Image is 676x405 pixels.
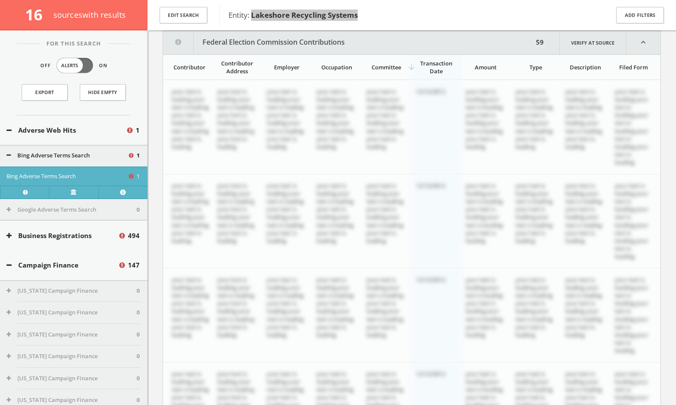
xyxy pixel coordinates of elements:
[128,260,140,270] span: 147
[137,330,140,339] span: 0
[416,88,445,95] span: 12/12/2012
[267,88,304,150] span: your text is loading your text is loading your text is loading your text is loading your text is ...
[565,182,602,245] span: your text is loading your text is loading your text is loading your text is loading your text is ...
[49,186,98,199] a: Verify at source
[40,62,51,69] span: Off
[626,31,660,54] i: expand_less
[533,31,546,54] div: 59
[217,276,254,339] span: your text is loading your text is loading your text is loading your text is loading your text is ...
[7,125,126,135] button: Adverse Web Hits
[25,4,50,25] span: 16
[267,182,304,245] span: your text is loading your text is loading your text is loading your text is loading your text is ...
[7,206,137,214] button: Google Adverse Terms Search
[172,182,209,245] span: your text is loading your text is loading your text is loading your text is loading your text is ...
[7,260,118,270] button: Campaign Finance
[137,352,140,361] span: 0
[516,276,552,339] span: your text is loading your text is loading your text is loading your text is loading your text is ...
[416,276,445,284] span: 12/12/2012
[7,396,137,405] button: [US_STATE] Campaign Finance
[317,63,357,71] div: Occupation
[615,182,648,261] span: your text is loading your text is loading your text is loading your text is loading your text is ...
[80,84,126,101] button: Hide Empty
[53,10,126,20] span: source s with results
[615,276,648,355] span: your text is loading your text is loading your text is loading your text is loading your text is ...
[366,88,403,150] span: your text is loading your text is loading your text is loading your text is loading your text is ...
[616,7,664,24] button: Add Filters
[137,287,140,295] span: 0
[217,88,254,150] span: your text is loading your text is loading your text is loading your text is loading your text is ...
[137,374,140,383] span: 0
[7,151,127,160] button: Bing Adverse Terms Search
[466,182,503,245] span: your text is loading your text is loading your text is loading your text is loading your text is ...
[516,182,552,245] span: your text is loading your text is loading your text is loading your text is loading your text is ...
[137,151,140,160] span: 1
[565,276,602,339] span: your text is loading your text is loading your text is loading your text is loading your text is ...
[7,172,127,181] button: Bing Adverse Terms Search
[317,88,353,150] span: your text is loading your text is loading your text is loading your text is loading your text is ...
[251,10,358,20] b: Lakeshore Recycling Systems
[7,374,137,383] button: [US_STATE] Campaign Finance
[217,182,254,245] span: your text is loading your text is loading your text is loading your text is loading your text is ...
[137,308,140,317] span: 0
[7,287,137,295] button: [US_STATE] Campaign Finance
[416,59,456,75] div: Transaction Date
[416,370,445,378] span: 12/12/2012
[466,276,503,339] span: your text is loading your text is loading your text is loading your text is loading your text is ...
[516,88,552,150] span: your text is loading your text is loading your text is loading your text is loading your text is ...
[160,7,207,24] button: Edit Search
[565,63,606,71] div: Description
[466,88,503,150] span: your text is loading your text is loading your text is loading your text is loading your text is ...
[267,276,304,339] span: your text is loading your text is loading your text is loading your text is loading your text is ...
[7,352,137,361] button: [US_STATE] Campaign Finance
[217,59,258,75] div: Contributor Address
[172,88,209,150] span: your text is loading your text is loading your text is loading your text is loading your text is ...
[163,31,533,54] button: Federal Election Commission Contributions
[565,88,602,150] span: your text is loading your text is loading your text is loading your text is loading your text is ...
[366,182,403,245] span: your text is loading your text is loading your text is loading your text is loading your text is ...
[137,206,140,214] span: 0
[40,39,108,48] span: For This Search
[137,396,140,405] span: 0
[7,308,137,317] button: [US_STATE] Campaign Finance
[516,63,556,71] div: Type
[559,31,626,54] a: Verify at source
[366,276,403,339] span: your text is loading your text is loading your text is loading your text is loading your text is ...
[128,231,140,241] span: 494
[172,63,208,71] div: Contributor
[615,63,652,71] div: Filed Form
[317,182,353,245] span: your text is loading your text is loading your text is loading your text is loading your text is ...
[407,63,416,72] i: arrow_downward
[267,63,307,71] div: Employer
[229,10,358,20] span: Entity:
[99,62,108,69] span: On
[172,276,209,339] span: your text is loading your text is loading your text is loading your text is loading your text is ...
[416,182,445,189] span: 12/12/2012
[615,88,648,167] span: your text is loading your text is loading your text is loading your text is loading your text is ...
[317,276,353,339] span: your text is loading your text is loading your text is loading your text is loading your text is ...
[7,330,137,339] button: [US_STATE] Campaign Finance
[7,231,118,241] button: Business Registrations
[136,125,140,135] span: 1
[466,63,506,71] div: Amount
[137,172,140,181] span: 1
[366,63,407,71] div: Committee
[22,84,68,101] a: Export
